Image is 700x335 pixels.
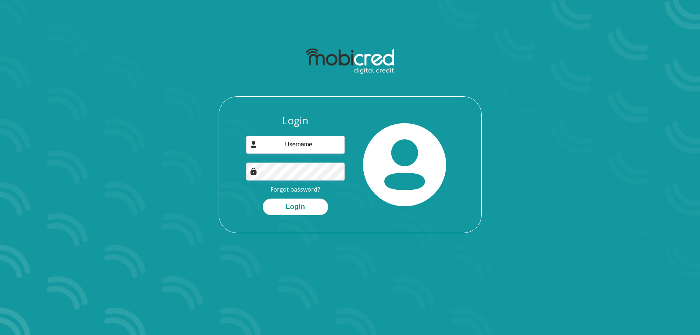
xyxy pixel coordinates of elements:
a: Forgot password? [270,185,320,193]
img: Image [250,168,257,175]
img: user-icon image [250,141,257,148]
button: Login [263,199,328,215]
input: Username [246,136,345,154]
img: mobicred logo [306,49,394,74]
h3: Login [246,114,345,127]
